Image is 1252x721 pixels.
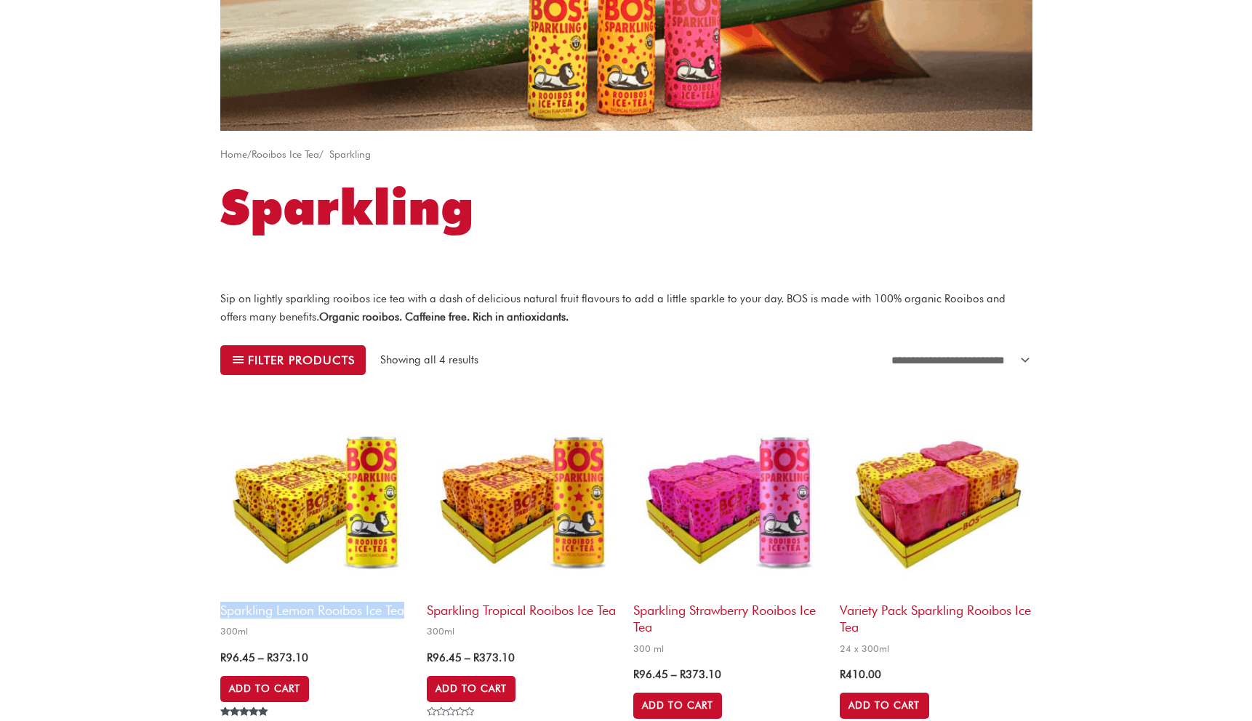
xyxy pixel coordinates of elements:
[380,352,478,368] p: Showing all 4 results
[220,676,309,702] a: Select options for “Sparkling Lemon Rooibos Ice Tea”
[220,403,412,595] img: sparkling lemon rooibos ice tea
[671,668,677,681] span: –
[465,651,470,664] span: –
[473,651,479,664] span: R
[319,310,569,323] strong: Organic rooibos. Caffeine free. Rich in antioxidants.
[220,595,412,619] h2: Sparkling Lemon Rooibos Ice Tea
[840,668,881,681] bdi: 410.00
[680,668,721,681] bdi: 373.10
[258,651,264,664] span: –
[220,345,366,376] button: Filter products
[840,595,1032,636] h2: Variety Pack Sparkling Rooibos Ice Tea
[633,668,639,681] span: R
[220,651,255,664] bdi: 96.45
[840,643,1032,655] span: 24 x 300ml
[840,403,1032,659] a: Variety Pack Sparkling Rooibos Ice Tea24 x 300ml
[840,403,1032,595] img: Variety Pack Sparkling Rooibos Ice Tea
[220,290,1032,326] p: Sip on lightly sparkling rooibos ice tea with a dash of delicious natural fruit flavours to add a...
[633,643,825,655] span: 300 ml
[252,148,319,160] a: Rooibos Ice Tea
[840,693,928,719] a: Add to cart: “Variety Pack Sparkling Rooibos Ice Tea”
[427,651,433,664] span: R
[680,668,686,681] span: R
[427,625,619,637] span: 300ml
[248,355,355,366] span: Filter products
[633,403,825,659] a: Sparkling Strawberry Rooibos Ice Tea300 ml
[220,148,247,160] a: Home
[427,651,462,664] bdi: 96.45
[883,348,1032,372] select: Shop order
[633,403,825,595] img: sparkling strawberry rooibos ice tea
[840,668,846,681] span: R
[427,403,619,643] a: Sparkling Tropical Rooibos Ice Tea300ml
[220,403,412,643] a: Sparkling Lemon Rooibos Ice Tea300ml
[220,173,1032,241] h1: Sparkling
[267,651,273,664] span: R
[427,403,619,595] img: sparkling tropical rooibos ice tea
[473,651,515,664] bdi: 373.10
[220,145,1032,164] nav: Breadcrumb
[427,676,515,702] a: Select options for “Sparkling Tropical Rooibos Ice Tea”
[633,595,825,636] h2: Sparkling Strawberry Rooibos Ice Tea
[427,595,619,619] h2: Sparkling Tropical Rooibos Ice Tea
[267,651,308,664] bdi: 373.10
[220,625,412,637] span: 300ml
[220,651,226,664] span: R
[633,693,722,719] a: Select options for “Sparkling Strawberry Rooibos Ice Tea”
[633,668,668,681] bdi: 96.45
